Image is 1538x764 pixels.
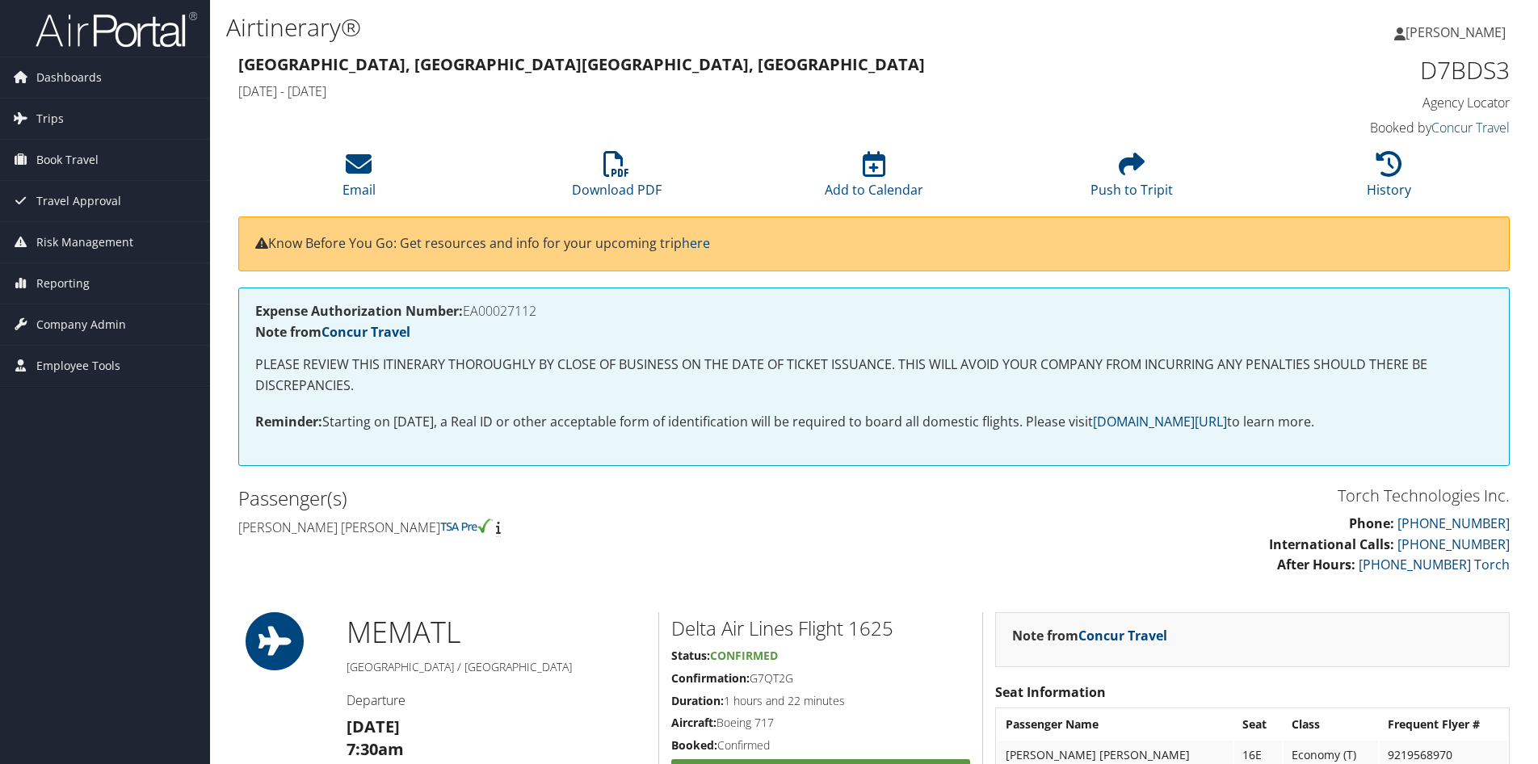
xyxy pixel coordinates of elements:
[238,82,1186,100] h4: [DATE] - [DATE]
[238,485,862,512] h2: Passenger(s)
[255,304,1493,317] h4: EA00027112
[671,693,970,709] h5: 1 hours and 22 minutes
[1078,627,1167,644] a: Concur Travel
[1359,556,1510,573] a: [PHONE_NUMBER] Torch
[255,355,1493,396] p: PLEASE REVIEW THIS ITINERARY THOROUGHLY BY CLOSE OF BUSINESS ON THE DATE OF TICKET ISSUANCE. THIS...
[671,648,710,663] strong: Status:
[671,737,717,753] strong: Booked:
[1269,535,1394,553] strong: International Calls:
[995,683,1106,701] strong: Seat Information
[1012,627,1167,644] strong: Note from
[1406,23,1506,41] span: [PERSON_NAME]
[36,222,133,262] span: Risk Management
[1397,514,1510,532] a: [PHONE_NUMBER]
[347,716,400,737] strong: [DATE]
[255,302,463,320] strong: Expense Authorization Number:
[226,10,1090,44] h1: Airtinerary®
[1210,53,1510,87] h1: D7BDS3
[1380,710,1507,739] th: Frequent Flyer #
[347,612,646,653] h1: MEM ATL
[886,485,1510,507] h3: Torch Technologies Inc.
[671,670,970,686] h5: G7QT2G
[1397,535,1510,553] a: [PHONE_NUMBER]
[440,518,493,533] img: tsa-precheck.png
[36,57,102,98] span: Dashboards
[998,710,1233,739] th: Passenger Name
[36,181,121,221] span: Travel Approval
[36,10,197,48] img: airportal-logo.png
[321,323,410,341] a: Concur Travel
[671,715,970,731] h5: Boeing 717
[1367,160,1411,199] a: History
[347,691,646,709] h4: Departure
[1210,119,1510,136] h4: Booked by
[1234,710,1282,739] th: Seat
[710,648,778,663] span: Confirmed
[1431,119,1510,136] a: Concur Travel
[238,53,925,75] strong: [GEOGRAPHIC_DATA], [GEOGRAPHIC_DATA] [GEOGRAPHIC_DATA], [GEOGRAPHIC_DATA]
[671,670,750,686] strong: Confirmation:
[825,160,923,199] a: Add to Calendar
[36,263,90,304] span: Reporting
[1277,556,1355,573] strong: After Hours:
[36,346,120,386] span: Employee Tools
[671,737,970,754] h5: Confirmed
[255,413,322,430] strong: Reminder:
[36,140,99,180] span: Book Travel
[671,693,724,708] strong: Duration:
[347,738,404,760] strong: 7:30am
[1284,710,1379,739] th: Class
[255,323,410,341] strong: Note from
[238,518,862,536] h4: [PERSON_NAME] [PERSON_NAME]
[1093,413,1227,430] a: [DOMAIN_NAME][URL]
[255,412,1493,433] p: Starting on [DATE], a Real ID or other acceptable form of identification will be required to boar...
[1394,8,1522,57] a: [PERSON_NAME]
[572,160,662,199] a: Download PDF
[342,160,376,199] a: Email
[36,99,64,139] span: Trips
[1090,160,1173,199] a: Push to Tripit
[36,304,126,345] span: Company Admin
[671,715,716,730] strong: Aircraft:
[682,234,710,252] a: here
[255,233,1493,254] p: Know Before You Go: Get resources and info for your upcoming trip
[1210,94,1510,111] h4: Agency Locator
[1349,514,1394,532] strong: Phone:
[347,659,646,675] h5: [GEOGRAPHIC_DATA] / [GEOGRAPHIC_DATA]
[671,615,970,642] h2: Delta Air Lines Flight 1625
